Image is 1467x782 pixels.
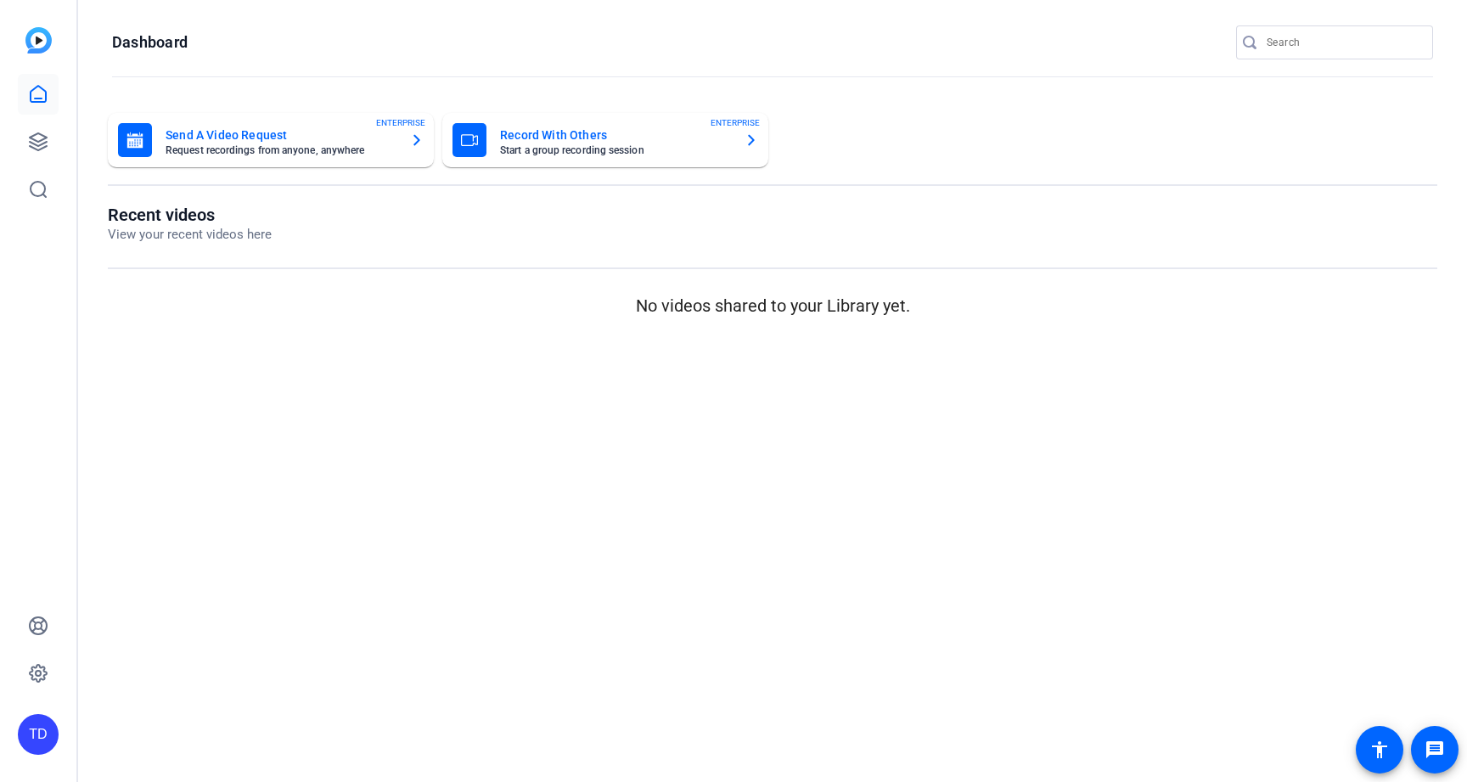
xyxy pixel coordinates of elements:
h1: Dashboard [112,32,188,53]
button: Record With OthersStart a group recording sessionENTERPRISE [442,113,768,167]
mat-card-title: Record With Others [500,125,731,145]
span: ENTERPRISE [376,116,425,129]
mat-card-subtitle: Start a group recording session [500,145,731,155]
mat-card-title: Send A Video Request [166,125,396,145]
mat-icon: message [1425,740,1445,760]
h1: Recent videos [108,205,272,225]
p: View your recent videos here [108,225,272,245]
div: TD [18,714,59,755]
button: Send A Video RequestRequest recordings from anyone, anywhereENTERPRISE [108,113,434,167]
input: Search [1267,32,1419,53]
mat-card-subtitle: Request recordings from anyone, anywhere [166,145,396,155]
img: blue-gradient.svg [25,27,52,53]
span: ENTERPRISE [711,116,760,129]
mat-icon: accessibility [1369,740,1390,760]
p: No videos shared to your Library yet. [108,293,1437,318]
